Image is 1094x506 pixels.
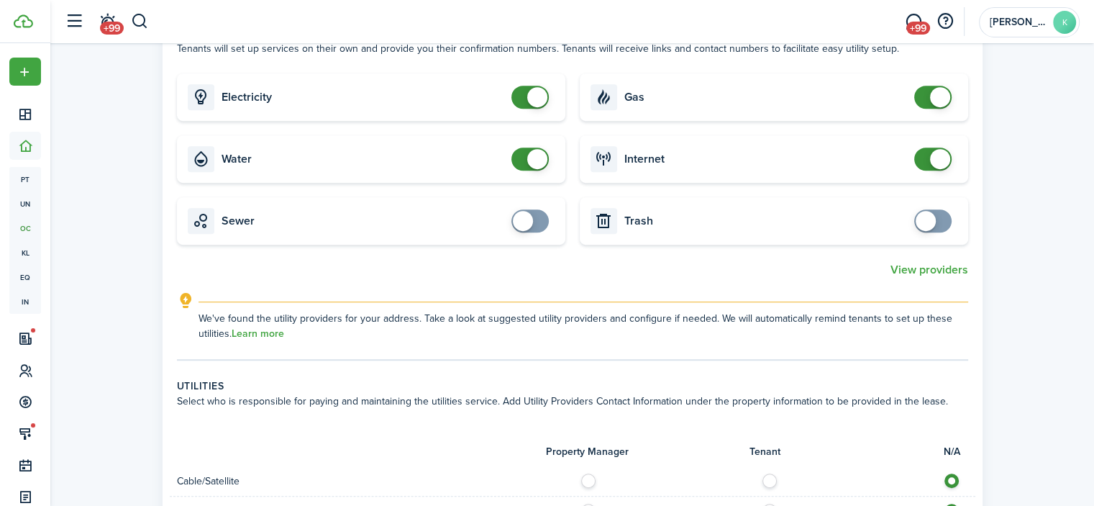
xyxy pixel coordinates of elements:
[900,4,927,40] a: Messaging
[546,444,629,459] span: Property Manager
[9,216,41,240] a: oc
[906,22,930,35] span: +99
[222,153,504,166] card-title: Water
[9,240,41,265] a: kl
[944,444,960,459] span: N/A
[232,328,284,340] a: Learn more
[222,91,504,104] card-title: Electricity
[624,214,907,227] card-title: Trash
[9,289,41,314] a: in
[60,8,88,35] button: Open sidebar
[890,263,968,276] button: View providers
[100,22,124,35] span: +99
[177,379,968,394] wizard-step-header-title: Utilities
[170,474,573,489] div: Cable/Satellite
[14,14,33,28] img: TenantCloud
[9,58,41,86] button: Open menu
[624,91,907,104] card-title: Gas
[222,214,504,227] card-title: Sewer
[933,9,957,34] button: Open resource center
[9,191,41,216] a: un
[177,394,968,409] wizard-step-header-description: Select who is responsible for paying and maintaining the utilities service. Add Utility Providers...
[177,41,968,56] wizard-step-header-description: Tenants will set up services on their own and provide you their confirmation numbers. Tenants wil...
[199,311,968,341] explanation-description: We've found the utility providers for your address. Take a look at suggested utility providers an...
[177,292,195,310] i: outline
[9,167,41,191] a: pt
[749,444,780,459] span: Tenant
[9,265,41,289] a: eq
[990,17,1047,27] span: Katherine
[94,4,121,40] a: Notifications
[1053,11,1076,34] avatar-text: K
[131,9,149,34] button: Search
[624,153,907,166] card-title: Internet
